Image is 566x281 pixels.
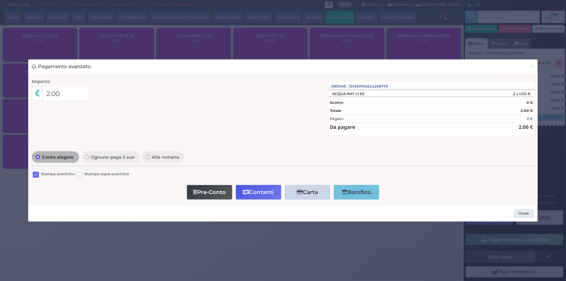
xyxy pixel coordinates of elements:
[40,155,76,159] span: Conto singolo
[334,185,379,200] button: Bonifico
[526,100,533,105] strong: 0 €
[519,124,533,130] strong: 2.00 €
[330,108,341,113] strong: Totale
[236,185,281,200] button: Contanti
[32,78,50,85] label: Importo
[41,171,75,177] label: Stampa scontrino
[483,92,534,96] div: 2 x 1.00 €
[150,155,181,159] span: Alla romana
[32,63,91,70] h3: Pagamento avanzato
[521,108,533,113] strong: 2.00 €
[84,171,129,177] label: Stampa copia scontrino
[89,155,137,159] span: Ognuno paga il suo
[330,124,355,130] strong: Da pagare
[329,92,368,96] div: ACQUA NAT cl 50
[42,87,89,101] input: Es. 30.99
[330,100,343,105] strong: Sconto
[331,84,348,89] span: Ordine :
[285,185,330,200] button: Carta
[187,185,232,200] button: Pre-Conto
[526,59,537,74] button: Chiudi
[514,209,534,218] button: Chiudi
[527,116,533,122] div: 0 €
[330,116,343,122] div: Pagato
[349,84,388,89] span: 101359106324268779
[530,63,534,70] span: ×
